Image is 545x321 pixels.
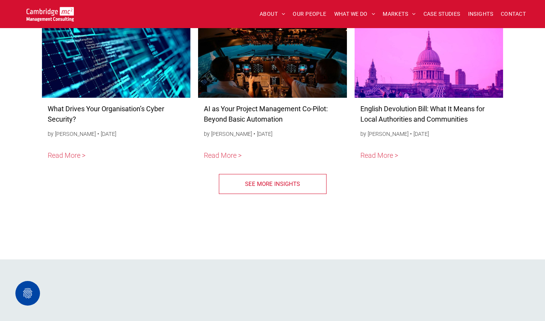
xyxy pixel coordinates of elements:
a: Your Business Transformed | Cambridge Management Consulting [27,8,74,16]
a: ABOUT [256,8,289,20]
a: CONTACT [497,8,530,20]
a: INSIGHTS [464,8,497,20]
span: [DATE] [257,131,272,137]
a: WHAT WE DO [330,8,379,20]
a: Education | Cambridge Management Consulting [219,174,327,194]
a: English Devolution Bill: What It Means for Local Authorities and Communities [360,104,498,124]
span: SEE MORE INSIGHTS [245,174,300,194]
a: AI as Your Project Management Co-Pilot: Beyond Basic Automation [204,104,341,124]
span: • [97,131,99,137]
a: AI co-pilot [198,25,347,98]
a: A modern office building on a wireframe floor with lava raining from the sky in the background [42,25,191,98]
img: Go to Homepage [27,7,74,22]
span: [DATE] [101,131,116,137]
span: by [PERSON_NAME] [48,131,96,137]
a: St Pauls Cathedral [355,25,503,98]
span: by [PERSON_NAME] [204,131,252,137]
a: Read More > [360,150,498,160]
a: OUR PEOPLE [289,8,330,20]
a: What Drives Your Organisation’s Cyber Security? [48,104,185,124]
a: MARKETS [379,8,419,20]
span: • [410,131,412,137]
span: by [PERSON_NAME] [360,131,408,137]
a: Read More > [48,150,185,160]
a: CASE STUDIES [420,8,464,20]
a: Read More > [204,150,341,160]
span: • [253,131,255,137]
span: [DATE] [413,131,429,137]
